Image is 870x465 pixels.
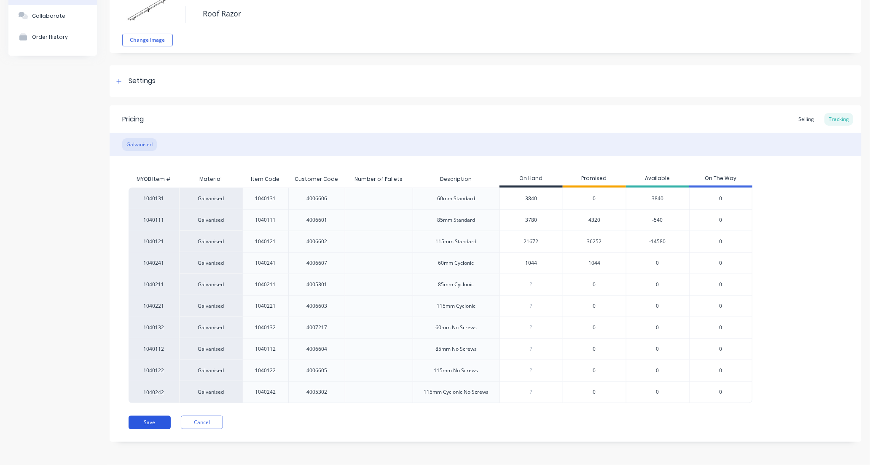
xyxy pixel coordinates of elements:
div: 0 [626,252,689,274]
button: Order History [8,26,97,47]
span: 4320 [588,216,600,224]
span: 0 [719,238,722,245]
div: 85mm No Screws [435,345,477,353]
div: Galvanised [179,209,242,231]
div: 0 [626,381,689,403]
div: 4005302 [306,388,327,396]
div: Pricing [122,114,144,124]
span: 0 [719,281,722,288]
span: 0 [593,302,596,310]
div: Galvanised [179,188,242,209]
span: 0 [719,324,722,331]
div: Galvanised [179,274,242,295]
div: On The Way [689,171,752,188]
div: 1044 [500,253,563,274]
div: Promised [563,171,626,188]
div: Available [626,171,689,188]
div: ? [500,296,563,317]
span: 0 [593,388,596,396]
div: 1040111 [255,216,276,224]
div: 3780 [500,210,563,231]
div: 4006606 [306,195,327,202]
div: Galvanised [122,138,157,151]
div: 0 [626,295,689,317]
div: 1040242 [255,388,276,396]
div: 0 [626,274,689,295]
div: -540 [626,209,689,231]
div: 1040131 [255,195,276,202]
div: ? [500,382,563,403]
div: 4005301 [306,281,327,288]
div: 85mm Cyclonic [438,281,474,288]
div: 1040221 [255,302,276,310]
span: 0 [719,388,722,396]
div: Settings [129,76,156,86]
div: Selling [794,113,818,126]
div: 1040132 [255,324,276,331]
div: 115mm Cyclonic No Screws [424,388,489,396]
span: 0 [593,195,596,202]
div: 1040122 [255,367,276,374]
div: 4006605 [306,367,327,374]
div: 1040121 [255,238,276,245]
span: 0 [593,281,596,288]
div: 4006603 [306,302,327,310]
div: 4006602 [306,238,327,245]
div: -14580 [626,231,689,252]
div: Item Code [244,169,286,190]
div: Galvanised [179,231,242,252]
div: 0 [626,338,689,360]
div: 1040122 [129,360,179,381]
div: Material [179,171,242,188]
div: ? [500,360,563,381]
div: 1040241 [255,259,276,267]
div: On Hand [499,171,563,188]
div: 115mm No Screws [434,367,478,374]
div: Number of Pallets [348,169,409,190]
div: 4007217 [306,324,327,331]
div: Galvanised [179,295,242,317]
div: 60mm No Screws [435,324,477,331]
div: 0 [626,317,689,338]
div: ? [500,274,563,295]
div: 115mm Standard [436,238,477,245]
div: Collaborate [32,13,65,19]
div: 1040241 [129,252,179,274]
div: 3840 [500,188,563,209]
div: Galvanised [179,317,242,338]
div: 1040211 [129,274,179,295]
div: 3840 [626,188,689,209]
div: 1040121 [129,231,179,252]
div: Galvanised [179,338,242,360]
div: 0 [626,360,689,381]
div: 21672 [500,231,563,252]
div: MYOB Item # [129,171,179,188]
div: 1040112 [255,345,276,353]
textarea: Roof Razor [199,4,780,24]
button: Cancel [181,416,223,429]
div: 1040221 [129,295,179,317]
button: Change image [122,34,173,46]
div: 115mm Cyclonic [437,302,475,310]
div: 85mm Standard [437,216,475,224]
span: 0 [593,345,596,353]
span: 36252 [587,238,602,245]
div: Order History [32,34,68,40]
div: 4006601 [306,216,327,224]
span: 0 [719,345,722,353]
span: 0 [593,367,596,374]
div: Description [433,169,478,190]
div: Galvanised [179,252,242,274]
span: 0 [719,302,722,310]
div: 1040242 [129,381,179,403]
span: 0 [719,367,722,374]
div: Galvanised [179,360,242,381]
button: Save [129,416,171,429]
div: 60mm Standard [437,195,475,202]
span: 0 [719,216,722,224]
div: Customer Code [288,169,345,190]
div: ? [500,317,563,338]
span: 0 [719,195,722,202]
div: 1040131 [129,188,179,209]
div: 1040111 [129,209,179,231]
